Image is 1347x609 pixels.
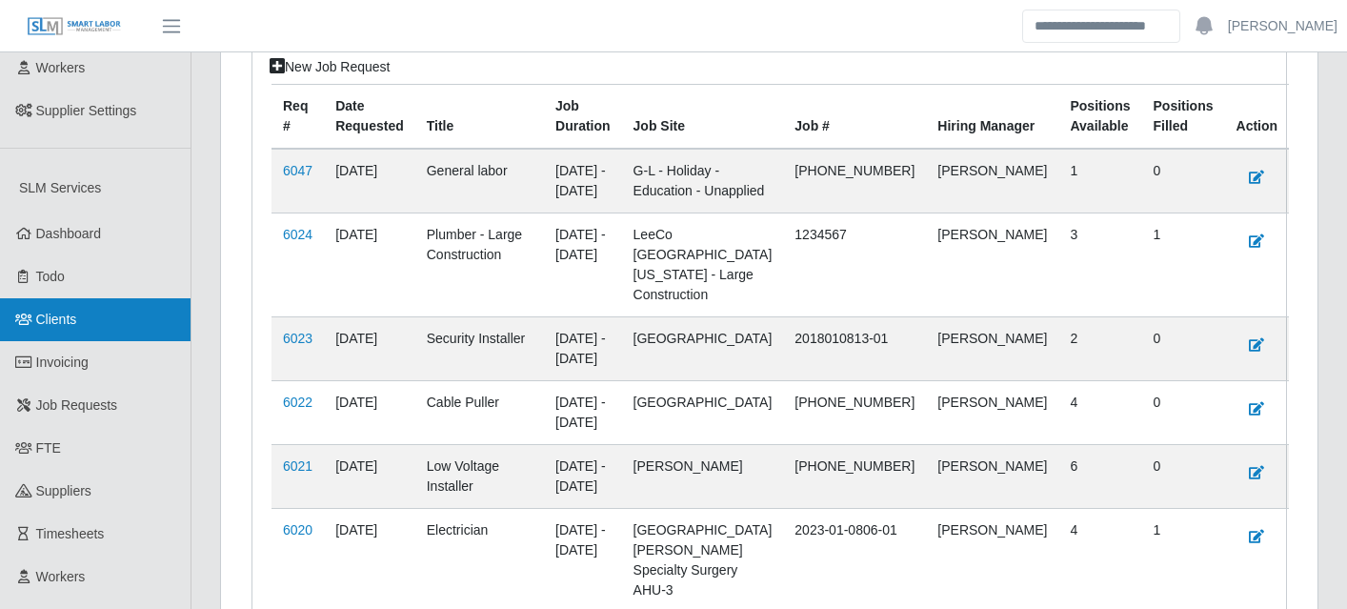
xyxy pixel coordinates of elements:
[1142,380,1225,444] td: 0
[926,316,1058,380] td: [PERSON_NAME]
[926,149,1058,213] td: [PERSON_NAME]
[283,163,312,178] a: 6047
[544,149,622,213] td: [DATE] - [DATE]
[36,569,86,584] span: Workers
[1058,380,1141,444] td: 4
[415,213,544,316] td: Plumber - Large Construction
[36,269,65,284] span: Todo
[415,149,544,213] td: General labor
[283,395,312,410] a: 6022
[36,60,86,75] span: Workers
[324,316,415,380] td: [DATE]
[622,149,784,213] td: G-L - Holiday - Education - Unapplied
[324,213,415,316] td: [DATE]
[1228,16,1337,36] a: [PERSON_NAME]
[1225,84,1290,149] th: Action
[415,380,544,444] td: Cable Puller
[36,355,89,370] span: Invoicing
[544,380,622,444] td: [DATE] - [DATE]
[783,149,926,213] td: [PHONE_NUMBER]
[1142,149,1225,213] td: 0
[415,444,544,508] td: Low Voltage Installer
[1142,213,1225,316] td: 1
[622,213,784,316] td: LeeCo [GEOGRAPHIC_DATA][US_STATE] - Large Construction
[324,380,415,444] td: [DATE]
[926,213,1058,316] td: [PERSON_NAME]
[283,227,312,242] a: 6024
[622,84,784,149] th: job site
[36,397,118,413] span: Job Requests
[622,380,784,444] td: [GEOGRAPHIC_DATA]
[1058,213,1141,316] td: 3
[544,316,622,380] td: [DATE] - [DATE]
[36,440,61,456] span: FTE
[36,526,105,541] span: Timesheets
[283,522,312,538] a: 6020
[19,180,101,195] span: SLM Services
[36,103,137,118] span: Supplier Settings
[926,444,1058,508] td: [PERSON_NAME]
[257,51,403,84] a: New Job Request
[271,84,324,149] th: Req #
[544,444,622,508] td: [DATE] - [DATE]
[1058,149,1141,213] td: 1
[36,483,91,498] span: Suppliers
[324,84,415,149] th: Date Requested
[1058,444,1141,508] td: 6
[415,84,544,149] th: Title
[926,380,1058,444] td: [PERSON_NAME]
[783,444,926,508] td: [PHONE_NUMBER]
[544,84,622,149] th: Job Duration
[1022,10,1180,43] input: Search
[36,312,77,327] span: Clients
[622,316,784,380] td: [GEOGRAPHIC_DATA]
[926,84,1058,149] th: Hiring Manager
[324,149,415,213] td: [DATE]
[1142,316,1225,380] td: 0
[622,444,784,508] td: [PERSON_NAME]
[1058,316,1141,380] td: 2
[1142,444,1225,508] td: 0
[544,213,622,316] td: [DATE] - [DATE]
[783,380,926,444] td: [PHONE_NUMBER]
[1142,84,1225,149] th: Positions Filled
[36,226,102,241] span: Dashboard
[1058,84,1141,149] th: Positions Available
[283,331,312,346] a: 6023
[783,213,926,316] td: 1234567
[783,84,926,149] th: Job #
[783,316,926,380] td: 2018010813-01
[27,16,122,37] img: SLM Logo
[324,444,415,508] td: [DATE]
[415,316,544,380] td: Security Installer
[283,458,312,474] a: 6021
